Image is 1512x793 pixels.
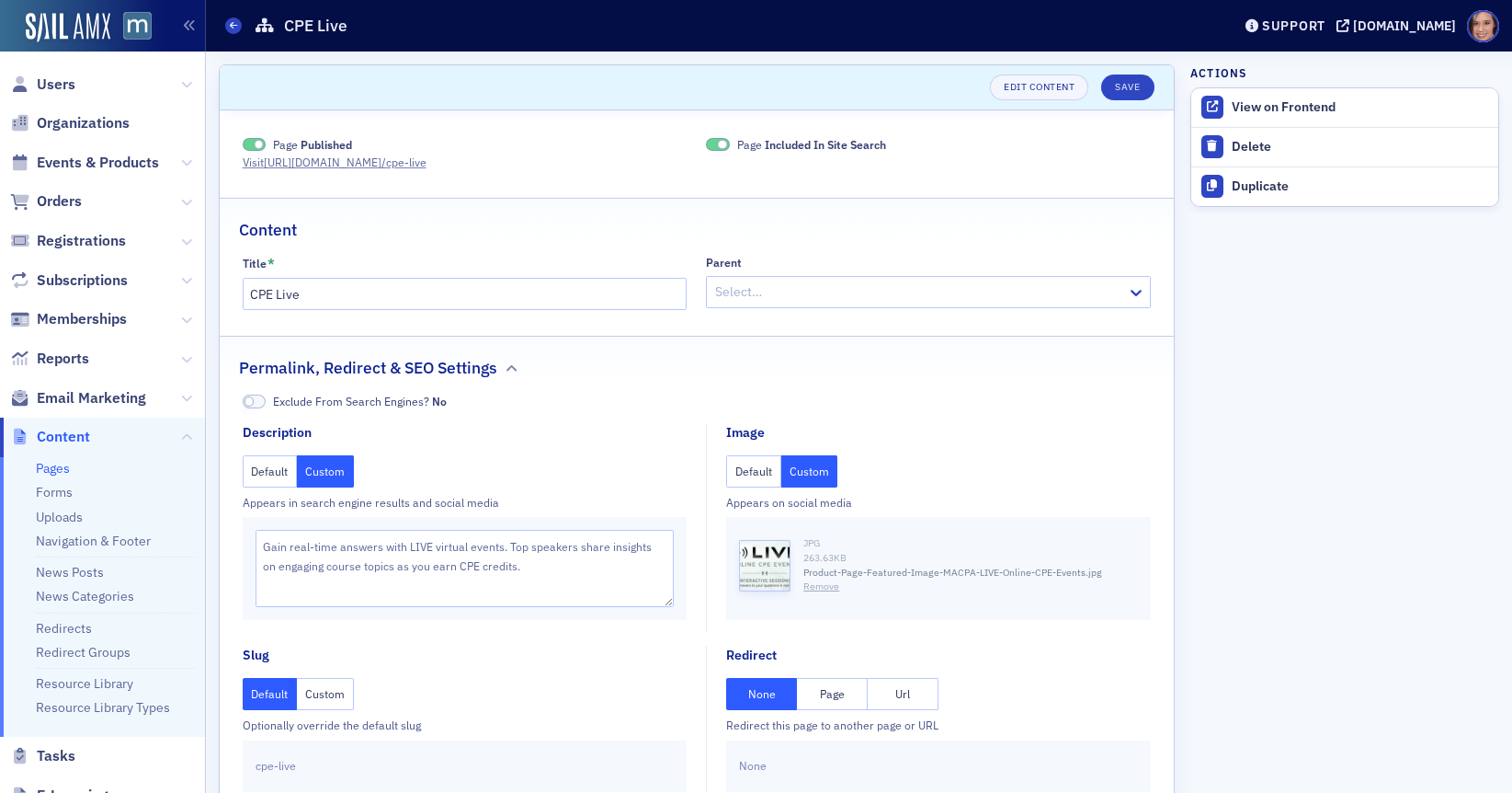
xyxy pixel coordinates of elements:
h4: Actions [1190,64,1247,81]
span: Subscriptions [37,270,128,291]
h1: CPE Live [284,15,347,37]
span: Included In Site Search [706,138,730,152]
button: Default [243,455,298,488]
div: Support [1262,17,1325,34]
a: Organizations [10,113,130,133]
div: Redirect [726,646,777,665]
span: Registrations [37,231,126,251]
button: Custom [781,455,838,488]
a: Resource Library [36,675,133,692]
div: 263.63 KB [803,551,1138,566]
button: Remove [803,580,839,594]
span: Published [243,138,267,152]
div: Image [726,423,765,442]
button: [DOMAIN_NAME] [1336,19,1462,32]
img: SailAMX [26,13,110,42]
div: Appears in search engine results and social media [243,494,688,511]
h2: Content [239,218,297,242]
div: JPG [803,536,1138,551]
a: Edit Content [990,75,1088,100]
span: Content [37,427,90,447]
button: Delete [1191,128,1498,167]
button: Default [726,455,781,488]
a: Reports [10,349,89,369]
h2: Permalink, Redirect & SEO Settings [239,356,497,380]
span: Exclude From Search Engines? [273,393,447,409]
span: Organizations [37,113,130,133]
div: View on Frontend [1232,99,1489,116]
a: Redirects [36,620,92,637]
div: Delete [1232,139,1489,155]
span: Included In Site Search [765,137,886,152]
textarea: Gain real-time answers with LIVE virtual events. Top speakers share insights on engaging course t... [256,530,675,607]
div: Redirect this page to another page or URL [726,717,1151,733]
div: Description [243,423,312,442]
a: Redirect Groups [36,644,131,661]
button: Custom [297,455,354,488]
span: Page [273,136,352,153]
img: SailAMX [123,12,152,40]
a: Email Marketing [10,388,146,408]
div: Optionally override the default slug [243,717,688,733]
a: News Posts [36,564,104,580]
abbr: This field is required [267,256,275,272]
span: Page [737,136,886,153]
div: Slug [243,646,269,665]
a: Users [10,75,75,95]
button: Save [1101,75,1154,100]
a: Memberships [10,309,127,329]
div: Parent [706,256,742,270]
div: Duplicate [1232,178,1489,195]
a: Tasks [10,746,75,766]
div: None [726,741,1151,792]
span: Published [301,137,352,152]
a: View Homepage [110,12,152,43]
div: Appears on social media [726,494,1151,511]
button: Url [868,678,938,710]
button: Default [243,678,298,710]
span: Email Marketing [37,388,146,408]
span: Users [37,75,75,95]
a: Pages [36,460,70,477]
a: Visit[URL][DOMAIN_NAME]/cpe-live [243,154,443,170]
div: [DOMAIN_NAME] [1353,17,1456,34]
button: Page [797,678,868,710]
span: cpe-live [256,757,296,774]
button: Duplicate [1191,167,1498,206]
button: None [726,678,797,710]
span: Orders [37,191,82,212]
button: Custom [297,678,354,710]
a: Content [10,427,90,447]
a: Navigation & Footer [36,533,151,549]
span: No [243,395,267,408]
a: Resource Library Types [36,699,170,716]
a: Events & Products [10,153,159,173]
span: Tasks [37,746,75,766]
span: Profile [1467,10,1499,42]
a: Uploads [36,509,83,525]
a: News Categories [36,588,134,604]
div: Title [243,257,267,270]
a: Forms [36,484,73,500]
span: Reports [37,349,89,369]
span: Memberships [37,309,127,329]
span: No [432,394,447,408]
span: Product-Page-Featured-Image-MACPA-LIVE-Online-CPE-Events.jpg [803,566,1102,580]
a: Subscriptions [10,270,128,291]
a: Orders [10,191,82,212]
span: Events & Products [37,153,159,173]
a: Registrations [10,231,126,251]
a: View on Frontend [1191,88,1498,127]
